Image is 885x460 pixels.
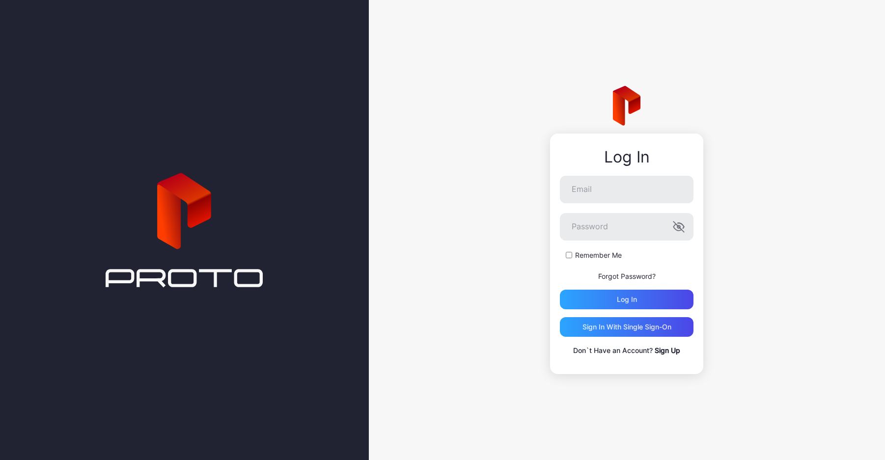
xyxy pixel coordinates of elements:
input: Password [560,213,693,241]
a: Forgot Password? [598,272,656,280]
button: Log in [560,290,693,309]
div: Log in [617,296,637,303]
div: Sign in With Single Sign-On [582,323,671,331]
div: Log In [560,148,693,166]
button: Sign in With Single Sign-On [560,317,693,337]
label: Remember Me [575,250,622,260]
button: Password [673,221,685,233]
a: Sign Up [655,346,680,354]
input: Email [560,176,693,203]
p: Don`t Have an Account? [560,345,693,356]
